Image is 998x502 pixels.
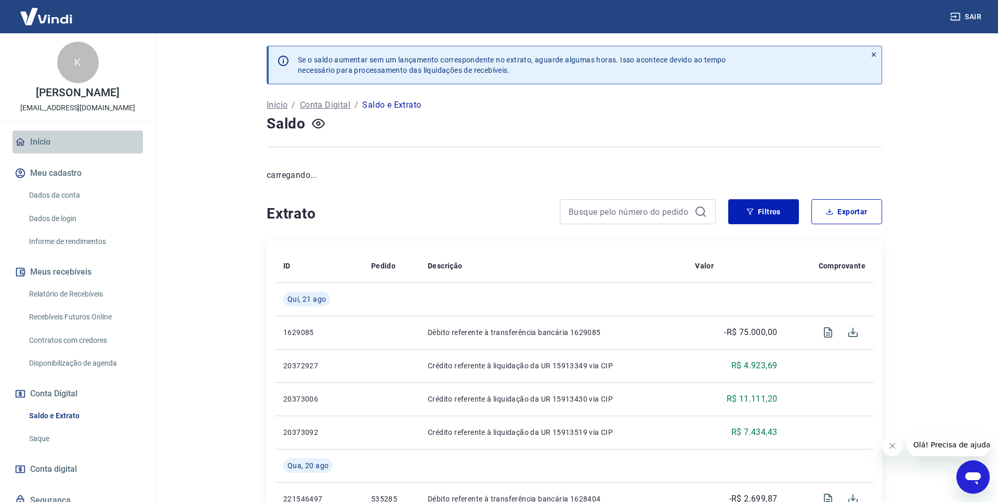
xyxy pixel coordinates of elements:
a: Conta digital [12,458,143,481]
span: Visualizar [816,320,841,345]
img: Vindi [12,1,80,32]
p: Crédito referente à liquidação da UR 15913519 via CIP [428,427,678,437]
a: Relatório de Recebíveis [25,284,143,305]
a: Contratos com credores [25,330,143,351]
p: R$ 7.434,43 [731,426,777,439]
a: Saque [25,428,143,449]
iframe: Botão para abrir a janela de mensagens [956,460,990,494]
p: Valor [695,261,714,271]
input: Busque pelo número do pedido [569,204,690,220]
p: R$ 4.923,69 [731,359,777,372]
iframe: Mensagem da empresa [907,433,990,456]
p: [EMAIL_ADDRESS][DOMAIN_NAME] [20,102,135,113]
p: / [354,99,358,111]
p: Saldo e Extrato [362,99,421,111]
p: / [292,99,295,111]
p: Crédito referente à liquidação da UR 15913430 via CIP [428,394,678,404]
button: Exportar [811,199,882,224]
p: 20373006 [283,394,354,404]
p: [PERSON_NAME] [36,87,119,98]
a: Início [267,99,287,111]
iframe: Fechar mensagem [882,435,903,456]
button: Conta Digital [12,382,143,405]
p: Débito referente à transferência bancária 1629085 [428,327,678,338]
a: Dados de login [25,208,143,229]
a: Recebíveis Futuros Online [25,306,143,328]
a: Início [12,131,143,153]
div: K [57,42,99,83]
p: ID [283,261,291,271]
a: Disponibilização de agenda [25,353,143,374]
p: 1629085 [283,327,354,338]
p: Crédito referente à liquidação da UR 15913349 via CIP [428,361,678,371]
a: Conta Digital [300,99,350,111]
p: Descrição [428,261,463,271]
p: -R$ 75.000,00 [724,326,777,339]
span: Qua, 20 ago [287,460,329,471]
p: 20373092 [283,427,354,437]
a: Saldo e Extrato [25,405,143,427]
p: Pedido [371,261,396,271]
a: Informe de rendimentos [25,231,143,252]
p: Se o saldo aumentar sem um lançamento correspondente no extrato, aguarde algumas horas. Isso acon... [298,55,726,75]
p: Comprovante [819,261,865,271]
p: carregando... [267,169,882,182]
span: Conta digital [30,462,77,477]
button: Meus recebíveis [12,261,143,284]
button: Filtros [728,199,799,224]
h4: Saldo [267,113,306,134]
span: Download [841,320,865,345]
p: 20372927 [283,361,354,371]
span: Olá! Precisa de ajuda? [6,7,87,16]
span: Qui, 21 ago [287,294,326,304]
h4: Extrato [267,203,547,224]
a: Dados da conta [25,185,143,206]
button: Sair [948,7,986,27]
p: R$ 11.111,20 [727,393,778,405]
button: Meu cadastro [12,162,143,185]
